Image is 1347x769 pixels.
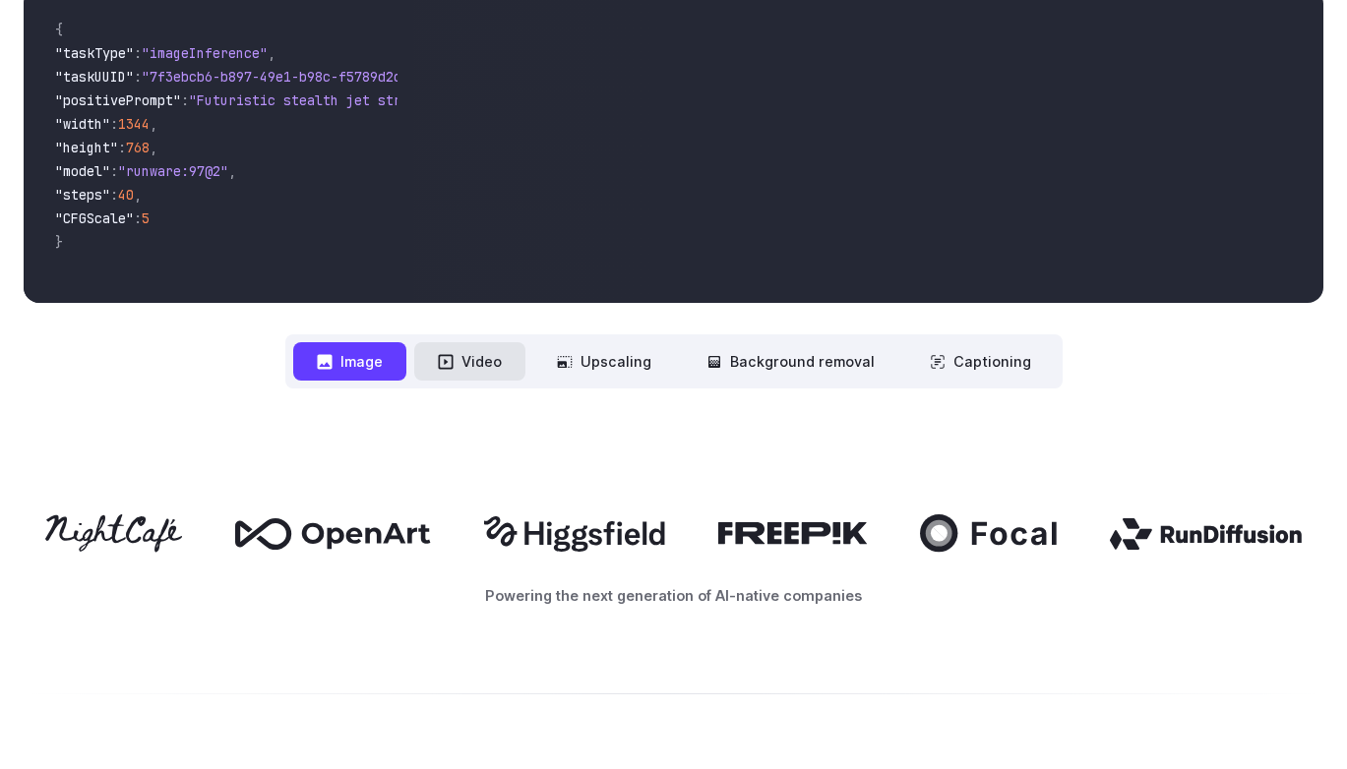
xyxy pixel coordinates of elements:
span: , [150,115,157,133]
span: 5 [142,209,150,227]
span: : [118,139,126,156]
span: , [268,44,276,62]
span: "taskUUID" [55,68,134,86]
span: , [134,186,142,204]
button: Video [414,342,525,381]
span: 768 [126,139,150,156]
span: : [181,91,189,109]
span: "7f3ebcb6-b897-49e1-b98c-f5789d2d40d7" [142,68,441,86]
span: "model" [55,162,110,180]
span: "taskType" [55,44,134,62]
button: Captioning [906,342,1055,381]
span: "CFGScale" [55,209,134,227]
span: { [55,21,63,38]
span: "steps" [55,186,110,204]
span: "height" [55,139,118,156]
span: : [110,115,118,133]
button: Image [293,342,406,381]
span: , [150,139,157,156]
span: } [55,233,63,251]
span: "Futuristic stealth jet streaking through a neon-lit cityscape with glowing purple exhaust" [189,91,905,109]
span: : [134,68,142,86]
span: "runware:97@2" [118,162,228,180]
span: : [110,186,118,204]
button: Upscaling [533,342,675,381]
span: : [134,44,142,62]
span: : [134,209,142,227]
span: "positivePrompt" [55,91,181,109]
span: : [110,162,118,180]
span: 1344 [118,115,150,133]
span: , [228,162,236,180]
button: Background removal [683,342,898,381]
span: 40 [118,186,134,204]
span: "imageInference" [142,44,268,62]
p: Powering the next generation of AI-native companies [24,584,1323,607]
span: "width" [55,115,110,133]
